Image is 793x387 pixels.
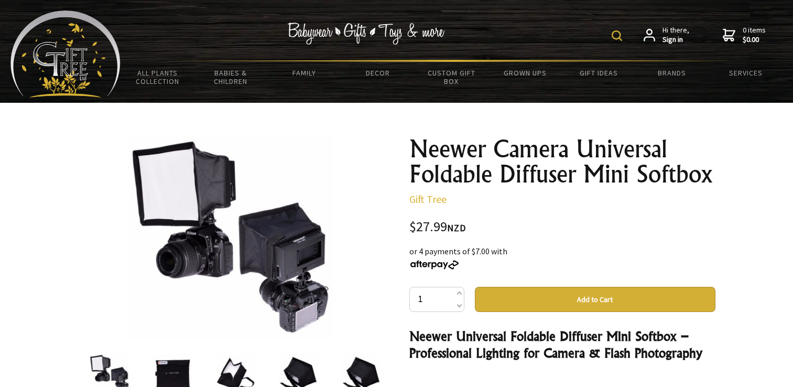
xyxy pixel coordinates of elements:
button: Add to Cart [475,287,715,312]
a: All Plants Collection [121,62,194,92]
img: Babywear - Gifts - Toys & more [288,23,445,45]
a: Hi there,Sign in [644,26,689,44]
img: Afterpay [409,260,460,270]
a: Services [709,62,783,84]
img: product search [612,30,622,41]
span: Hi there, [662,26,689,44]
a: Custom Gift Box [415,62,488,92]
span: 0 items [743,25,766,44]
a: Babies & Children [194,62,267,92]
strong: $0.00 [743,35,766,45]
a: Gift Tree [409,192,447,206]
div: or 4 payments of $7.00 with [409,245,715,270]
a: Decor [341,62,415,84]
strong: Sign in [662,35,689,45]
img: Neewer Camera Universal Foldable Diffuser Mini Softbox [129,136,333,340]
span: NZD [447,222,466,234]
a: Brands [635,62,709,84]
strong: Neewer Universal Foldable Diffuser Mini Softbox – Professional Lighting for Camera & Flash Photog... [409,328,702,361]
div: $27.99 [409,220,715,234]
img: Babyware - Gifts - Toys and more... [10,10,121,98]
h1: Neewer Camera Universal Foldable Diffuser Mini Softbox [409,136,715,187]
a: Grown Ups [488,62,562,84]
a: 0 items$0.00 [723,26,766,44]
a: Family [268,62,341,84]
a: Gift Ideas [562,62,635,84]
